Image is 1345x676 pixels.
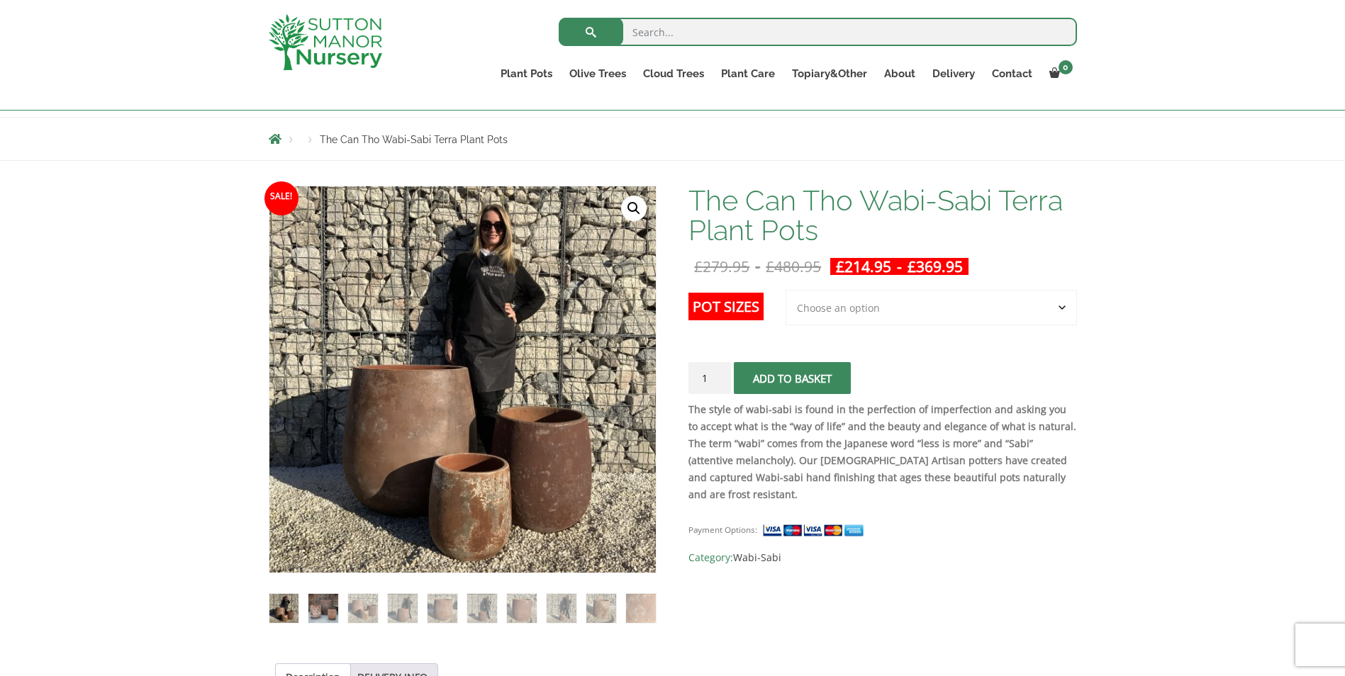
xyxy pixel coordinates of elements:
[547,594,576,623] img: The Can Tho Wabi-Sabi Terra Plant Pots - Image 8
[507,594,536,623] img: The Can Tho Wabi-Sabi Terra Plant Pots - Image 7
[733,551,781,564] a: Wabi-Sabi
[734,362,851,394] button: Add to basket
[269,14,382,70] img: logo
[467,594,496,623] img: The Can Tho Wabi-Sabi Terra Plant Pots - Image 6
[388,594,417,623] img: The Can Tho Wabi-Sabi Terra Plant Pots - Image 4
[783,64,876,84] a: Topiary&Other
[320,134,508,145] span: The Can Tho Wabi-Sabi Terra Plant Pots
[621,196,647,221] a: View full-screen image gallery
[836,257,891,276] bdi: 214.95
[983,64,1041,84] a: Contact
[908,257,916,276] span: £
[348,594,377,623] img: The Can Tho Wabi-Sabi Terra Plant Pots - Image 3
[1059,60,1073,74] span: 0
[428,594,457,623] img: The Can Tho Wabi-Sabi Terra Plant Pots - Image 5
[924,64,983,84] a: Delivery
[264,181,298,215] span: Sale!
[561,64,635,84] a: Olive Trees
[1041,64,1077,84] a: 0
[876,64,924,84] a: About
[559,18,1077,46] input: Search...
[688,293,764,320] label: Pot Sizes
[908,257,963,276] bdi: 369.95
[688,258,827,275] del: -
[269,133,1077,145] nav: Breadcrumbs
[694,257,703,276] span: £
[766,257,774,276] span: £
[694,257,749,276] bdi: 279.95
[269,594,298,623] img: The Can Tho Wabi-Sabi Terra Plant Pots
[688,549,1076,566] span: Category:
[762,523,869,538] img: payment supported
[688,362,731,394] input: Product quantity
[626,594,655,623] img: The Can Tho Wabi-Sabi Terra Plant Pots - Image 10
[766,257,821,276] bdi: 480.95
[836,257,844,276] span: £
[586,594,615,623] img: The Can Tho Wabi-Sabi Terra Plant Pots - Image 9
[635,64,713,84] a: Cloud Trees
[830,258,969,275] ins: -
[492,64,561,84] a: Plant Pots
[713,64,783,84] a: Plant Care
[688,524,757,535] small: Payment Options:
[308,594,337,623] img: The Can Tho Wabi-Sabi Terra Plant Pots - Image 2
[688,402,1076,501] strong: The style of wabi-sabi is found in the perfection of imperfection and asking you to accept what i...
[688,186,1076,245] h1: The Can Tho Wabi-Sabi Terra Plant Pots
